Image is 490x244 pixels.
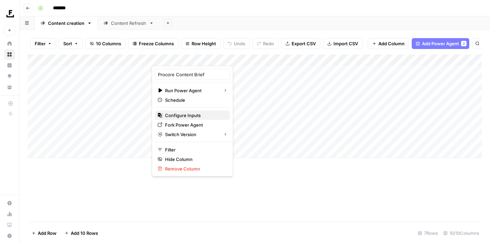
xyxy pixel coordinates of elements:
[4,82,15,93] a: Your Data
[38,230,56,237] span: Add Row
[323,38,362,49] button: Import CSV
[165,156,225,163] span: Hide Column
[415,228,441,239] div: 7 Rows
[111,20,146,27] div: Content Refresh
[412,38,469,49] button: Add Power Agent2
[4,209,15,219] a: Usage
[463,41,465,46] span: 2
[165,131,218,138] span: Switch Version
[378,40,405,47] span: Add Column
[252,38,278,49] button: Redo
[165,165,225,172] span: Remove Column
[4,198,15,209] a: Settings
[61,228,102,239] button: Add 10 Rows
[35,16,98,30] a: Content creation
[4,49,15,60] a: Browse
[139,40,174,47] span: Freeze Columns
[63,40,72,47] span: Sort
[30,38,56,49] button: Filter
[4,219,15,230] a: Learning Hub
[4,8,16,20] img: Foundation Inc. Logo
[263,40,274,47] span: Redo
[165,112,225,119] span: Configure Inputs
[223,38,250,49] button: Undo
[281,38,320,49] button: Export CSV
[4,71,15,82] a: Opportunities
[59,38,83,49] button: Sort
[441,228,482,239] div: 10/10 Columns
[234,40,245,47] span: Undo
[128,38,178,49] button: Freeze Columns
[165,97,225,103] span: Schedule
[181,38,220,49] button: Row Height
[98,16,160,30] a: Content Refresh
[4,38,15,49] a: Home
[292,40,316,47] span: Export CSV
[96,40,121,47] span: 10 Columns
[192,40,216,47] span: Row Height
[71,230,98,237] span: Add 10 Rows
[165,121,225,128] span: Fork Power Agent
[368,38,409,49] button: Add Column
[165,87,218,94] span: Run Power Agent
[461,41,467,46] div: 2
[165,146,225,153] span: Filter
[422,40,459,47] span: Add Power Agent
[35,40,46,47] span: Filter
[48,20,84,27] div: Content creation
[85,38,126,49] button: 10 Columns
[4,60,15,71] a: Insights
[4,5,15,22] button: Workspace: Foundation Inc.
[333,40,358,47] span: Import CSV
[28,228,61,239] button: Add Row
[4,230,15,241] button: Help + Support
